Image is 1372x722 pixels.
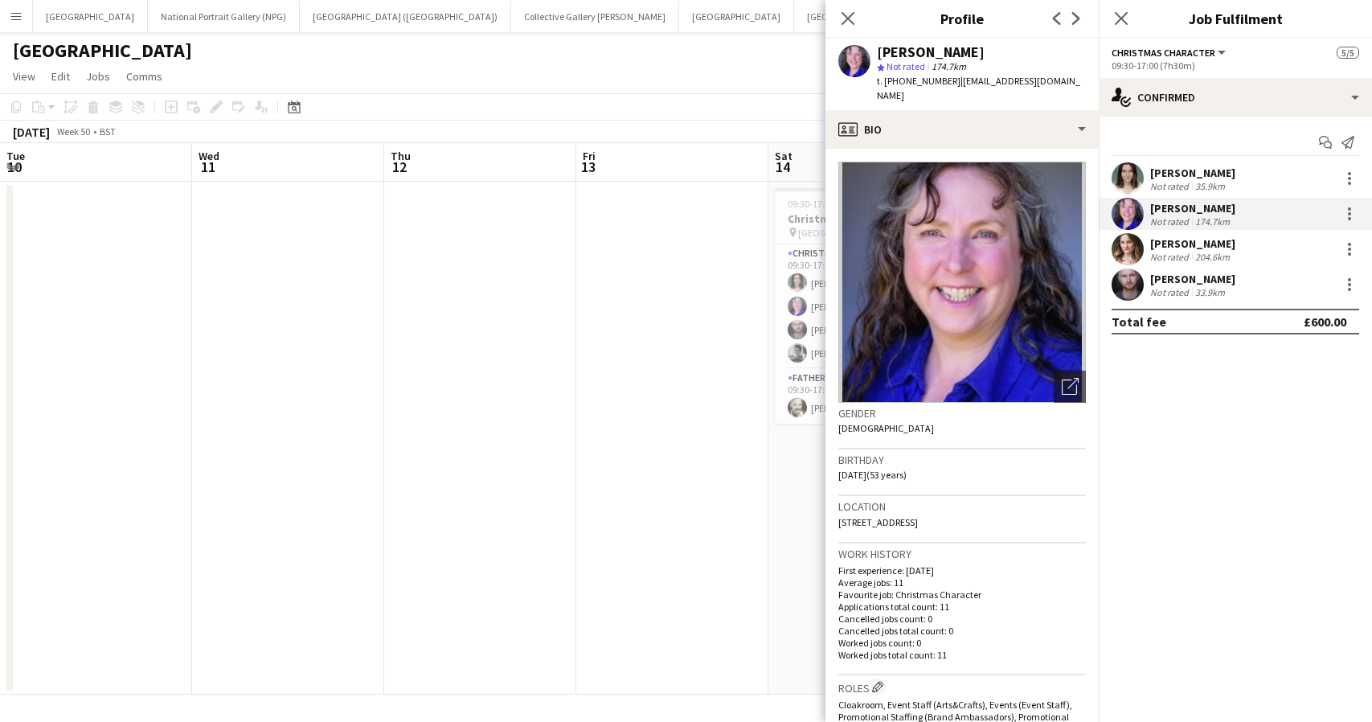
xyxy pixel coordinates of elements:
div: 204.6km [1192,251,1233,263]
p: Worked jobs total count: 11 [838,649,1086,661]
div: [PERSON_NAME] [1150,201,1235,215]
div: 09:30-17:00 (7h30m) [1112,59,1359,72]
a: View [6,66,42,87]
a: Jobs [80,66,117,87]
button: [GEOGRAPHIC_DATA] On Site [794,1,940,32]
span: Christmas Character [1112,47,1215,59]
span: 13 [580,158,596,176]
div: BST [100,125,116,137]
span: 11 [196,158,219,176]
button: National Portrait Gallery (NPG) [148,1,300,32]
button: Collective Gallery [PERSON_NAME] [511,1,679,32]
app-job-card: 09:30-17:00 (7h30m)5/5Christmas SHOW🎅🏻🎁🎄 [GEOGRAPHIC_DATA]2 RolesChristmas Character4/409:30-17:0... [775,188,955,424]
div: Bio [825,110,1099,149]
div: Open photos pop-in [1054,371,1086,403]
span: [GEOGRAPHIC_DATA] [798,227,887,239]
div: Not rated [1150,215,1192,228]
span: [DEMOGRAPHIC_DATA] [838,422,934,434]
div: [PERSON_NAME] [877,45,985,59]
div: Total fee [1112,314,1166,330]
div: [PERSON_NAME] [1150,166,1235,180]
h3: Job Fulfilment [1099,8,1372,29]
span: Fri [583,149,596,163]
p: Cancelled jobs count: 0 [838,613,1086,625]
h3: Gender [838,406,1086,420]
span: Sat [775,149,792,163]
button: [GEOGRAPHIC_DATA] [33,1,148,32]
div: 174.7km [1192,215,1233,228]
span: Not rated [887,60,925,72]
div: Not rated [1150,180,1192,192]
div: [PERSON_NAME] [1150,236,1235,251]
h3: Profile [825,8,1099,29]
span: 5/5 [1337,47,1359,59]
button: [GEOGRAPHIC_DATA] ([GEOGRAPHIC_DATA]) [300,1,511,32]
div: 35.9km [1192,180,1228,192]
h3: Christmas SHOW🎅🏻🎁🎄 [775,211,955,226]
app-card-role: Christmas Character4/409:30-17:00 (7h30m)[PERSON_NAME][PERSON_NAME][PERSON_NAME][PERSON_NAME] [775,244,955,369]
span: 12 [388,158,411,176]
div: £600.00 [1304,314,1346,330]
p: Average jobs: 11 [838,576,1086,589]
span: Tue [6,149,25,163]
p: Cancelled jobs total count: 0 [838,625,1086,637]
span: 09:30-17:00 (7h30m) [788,198,871,210]
span: [DATE] (53 years) [838,469,907,481]
span: t. [PHONE_NUMBER] [877,75,960,87]
div: Not rated [1150,251,1192,263]
span: Comms [126,69,162,84]
p: Favourite job: Christmas Character [838,589,1086,601]
span: 10 [4,158,25,176]
h3: Roles [838,679,1086,695]
span: Thu [391,149,411,163]
p: Applications total count: 11 [838,601,1086,613]
span: | [EMAIL_ADDRESS][DOMAIN_NAME] [877,75,1080,101]
span: Jobs [86,69,110,84]
h3: Work history [838,547,1086,561]
app-card-role: Father Christmas1/109:30-17:00 (7h30m)[PERSON_NAME] [775,369,955,424]
span: 14 [772,158,792,176]
p: First experience: [DATE] [838,564,1086,576]
h1: [GEOGRAPHIC_DATA] [13,39,192,63]
a: Edit [45,66,76,87]
span: Week 50 [53,125,93,137]
span: 174.7km [928,60,969,72]
div: [PERSON_NAME] [1150,272,1235,286]
span: View [13,69,35,84]
button: Christmas Character [1112,47,1228,59]
div: [DATE] [13,124,50,140]
span: [STREET_ADDRESS] [838,516,918,528]
div: Not rated [1150,286,1192,298]
h3: Location [838,499,1086,514]
p: Worked jobs count: 0 [838,637,1086,649]
div: Confirmed [1099,78,1372,117]
h3: Birthday [838,453,1086,467]
span: Wed [199,149,219,163]
div: 33.9km [1192,286,1228,298]
img: Crew avatar or photo [838,162,1086,403]
a: Comms [120,66,169,87]
span: Edit [51,69,70,84]
button: [GEOGRAPHIC_DATA] [679,1,794,32]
